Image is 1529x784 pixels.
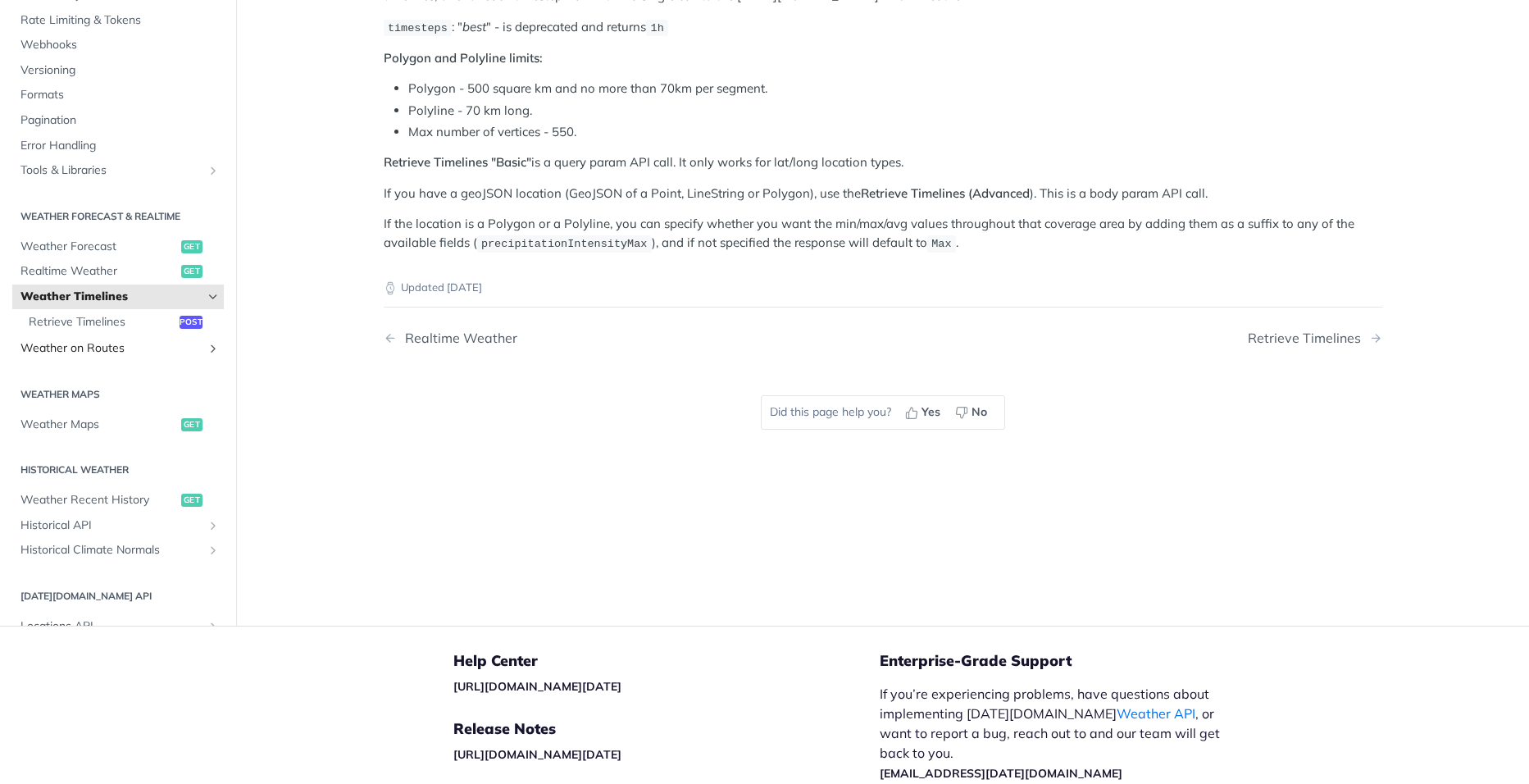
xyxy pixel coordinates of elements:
[20,289,203,305] span: Weather Timelines
[481,238,648,250] span: precipitationIntensityMax
[761,395,1005,430] div: Did this page help you?
[384,50,543,66] strong: Polygon and Polyline limits:
[384,330,812,346] a: Previous Page: Realtime Weather
[207,290,220,303] button: Hide subpages for Weather Timelines
[949,400,996,425] button: No
[12,463,224,477] h2: Historical Weather
[20,417,177,433] span: Weather Maps
[12,538,224,563] a: Historical Climate NormalsShow subpages for Historical Climate Normals
[651,22,664,34] span: 1h
[1248,330,1369,346] div: Retrieve Timelines
[408,123,1382,142] li: Max number of vertices - 550.
[20,162,203,179] span: Tools & Libraries
[12,336,224,361] a: Weather on RoutesShow subpages for Weather on Routes
[453,719,880,739] h5: Release Notes
[12,387,224,402] h2: Weather Maps
[899,400,949,425] button: Yes
[181,418,203,431] span: get
[1117,705,1195,722] a: Weather API
[880,684,1237,782] p: If you’re experiencing problems, have questions about implementing [DATE][DOMAIN_NAME] , or want ...
[12,259,224,284] a: Realtime Weatherget
[408,102,1382,121] li: Polyline - 70 km long.
[462,19,486,34] em: best
[29,314,175,330] span: Retrieve Timelines
[972,403,987,421] span: No
[931,238,951,250] span: Max
[12,83,224,107] a: Formats
[453,679,621,694] a: [URL][DOMAIN_NAME][DATE]
[20,12,220,29] span: Rate Limiting & Tokens
[180,316,203,329] span: post
[880,766,1122,781] a: [EMAIL_ADDRESS][DATE][DOMAIN_NAME]
[384,154,531,170] strong: Retrieve Timelines "Basic"
[20,112,220,129] span: Pagination
[181,494,203,507] span: get
[384,215,1382,253] p: If the location is a Polygon or a Polyline, you can specify whether you want the min/max/avg valu...
[12,134,224,158] a: Error Handling
[12,108,224,133] a: Pagination
[12,33,224,57] a: Webhooks
[20,492,177,508] span: Weather Recent History
[388,22,448,34] span: timesteps
[207,544,220,557] button: Show subpages for Historical Climate Normals
[20,62,220,79] span: Versioning
[12,413,224,437] a: Weather Mapsget
[12,513,224,538] a: Historical APIShow subpages for Historical API
[384,314,1382,362] nav: Pagination Controls
[861,185,1030,201] strong: Retrieve Timelines (Advanced
[207,620,220,633] button: Show subpages for Locations API
[384,280,1382,296] p: Updated [DATE]
[384,153,1382,172] p: is a query param API call. It only works for lat/long location types.
[921,403,940,421] span: Yes
[20,87,220,103] span: Formats
[1248,330,1382,346] a: Next Page: Retrieve Timelines
[207,342,220,355] button: Show subpages for Weather on Routes
[20,542,203,558] span: Historical Climate Normals
[12,58,224,83] a: Versioning
[20,239,177,255] span: Weather Forecast
[12,8,224,33] a: Rate Limiting & Tokens
[181,240,203,253] span: get
[453,747,621,762] a: [URL][DOMAIN_NAME][DATE]
[12,614,224,639] a: Locations APIShow subpages for Locations API
[181,265,203,278] span: get
[12,209,224,224] h2: Weather Forecast & realtime
[20,340,203,357] span: Weather on Routes
[20,138,220,154] span: Error Handling
[453,651,880,671] h5: Help Center
[12,285,224,309] a: Weather TimelinesHide subpages for Weather Timelines
[207,164,220,177] button: Show subpages for Tools & Libraries
[20,618,203,635] span: Locations API
[20,310,224,335] a: Retrieve Timelinespost
[20,263,177,280] span: Realtime Weather
[408,80,1382,98] li: Polygon - 500 square km and no more than 70km per segment.
[384,185,1382,203] p: If you have a geoJSON location (GeoJSON of a Point, LineString or Polygon), use the ). This is a ...
[12,235,224,259] a: Weather Forecastget
[20,517,203,534] span: Historical API
[384,18,1382,37] p: : " " - is deprecated and returns
[12,158,224,183] a: Tools & LibrariesShow subpages for Tools & Libraries
[12,589,224,604] h2: [DATE][DOMAIN_NAME] API
[20,37,220,53] span: Webhooks
[12,488,224,513] a: Weather Recent Historyget
[207,519,220,532] button: Show subpages for Historical API
[880,651,1263,671] h5: Enterprise-Grade Support
[397,330,517,346] div: Realtime Weather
